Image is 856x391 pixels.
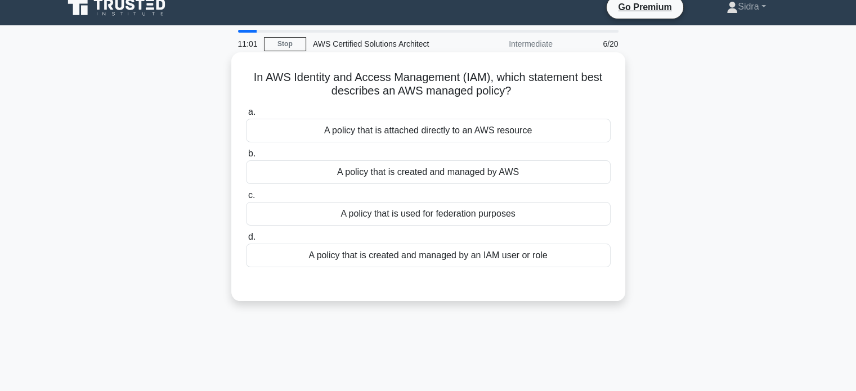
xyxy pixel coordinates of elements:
[248,232,256,241] span: d.
[248,190,255,200] span: c.
[248,107,256,116] span: a.
[246,202,611,226] div: A policy that is used for federation purposes
[245,70,612,98] h5: In AWS Identity and Access Management (IAM), which statement best describes an AWS managed policy?
[246,244,611,267] div: A policy that is created and managed by an IAM user or role
[246,119,611,142] div: A policy that is attached directly to an AWS resource
[461,33,559,55] div: Intermediate
[264,37,306,51] a: Stop
[246,160,611,184] div: A policy that is created and managed by AWS
[306,33,461,55] div: AWS Certified Solutions Architect
[248,149,256,158] span: b.
[559,33,625,55] div: 6/20
[231,33,264,55] div: 11:01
